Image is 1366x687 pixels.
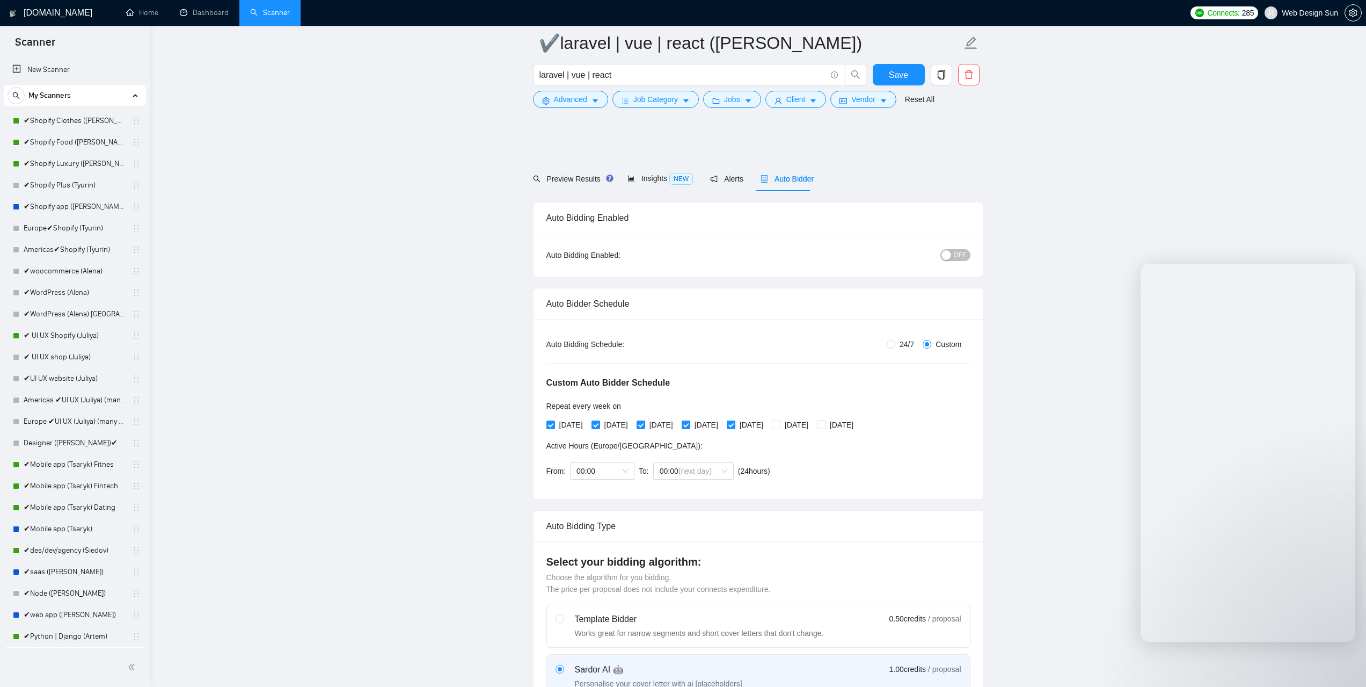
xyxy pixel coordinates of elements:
a: ✔UI UX website (Juliya) [24,368,126,389]
a: Europe✔Shopify (Tyurin) [24,218,126,239]
span: double-left [128,662,138,672]
h4: Select your bidding algorithm: [546,554,970,569]
span: caret-down [744,97,752,105]
span: holder [132,611,141,619]
a: ✔Shopify app ([PERSON_NAME]) [24,196,126,218]
a: ✔woocommerce (Alena) [24,261,126,282]
span: holder [132,331,141,340]
a: ✔Python | Django (Artem) [24,626,126,647]
span: caret-down [880,97,887,105]
span: Repeat every week on [546,402,621,410]
span: holder [132,160,141,168]
span: holder [132,503,141,512]
img: upwork-logo.png [1195,9,1204,17]
button: setting [1345,4,1362,21]
a: ✔Shopify Food ([PERSON_NAME]) [24,132,126,153]
a: Reset All [905,93,934,105]
span: holder [132,310,141,319]
button: Save [873,64,925,85]
span: ( 24 hours) [738,467,770,475]
div: Template Bidder [575,613,824,626]
span: Insights [627,174,693,183]
span: search [845,70,866,79]
div: Auto Bidding Schedule: [546,338,688,350]
button: copy [931,64,952,85]
span: 0.50 credits [889,613,926,625]
a: ✔Shopify Clothes ([PERSON_NAME]) [24,110,126,132]
button: search [8,87,25,104]
span: Choose the algorithm for you bidding. The price per proposal does not include your connects expen... [546,573,771,594]
span: user [1267,9,1275,17]
span: holder [132,396,141,404]
span: Connects: [1207,7,1239,19]
a: ✔WordPress (Alena) [24,282,126,303]
a: ✔Node ([PERSON_NAME]) [24,583,126,604]
span: copy [931,70,952,79]
span: My Scanners [28,85,71,106]
span: / proposal [928,613,961,624]
span: idcard [839,97,847,105]
span: holder [132,482,141,490]
span: 00:00 [576,463,628,479]
a: ✔saas ([PERSON_NAME]) [24,561,126,583]
span: holder [132,288,141,297]
a: Designer ([PERSON_NAME])✔ [24,432,126,454]
a: ✔Mobile app (Tsaryk) Dating [24,497,126,518]
span: holder [132,568,141,576]
span: setting [1345,9,1361,17]
span: To: [639,467,649,475]
span: [DATE] [690,419,722,431]
span: caret-down [591,97,599,105]
span: holder [132,632,141,641]
span: (next day) [678,467,712,475]
span: holder [132,353,141,361]
span: Job Category [633,93,678,105]
span: From: [546,467,566,475]
div: Tooltip anchor [605,173,615,183]
span: holder [132,181,141,190]
span: Custom [931,338,966,350]
span: search [533,175,540,183]
a: homeHome [126,8,158,17]
a: ✔ UI UX shop (Juliya) [24,346,126,368]
button: barsJob Categorycaret-down [612,91,699,108]
span: [DATE] [600,419,632,431]
span: setting [542,97,550,105]
button: idcardVendorcaret-down [830,91,896,108]
span: user [775,97,782,105]
input: Scanner name... [539,30,962,56]
span: holder [132,267,141,276]
input: Search Freelance Jobs... [539,68,826,82]
button: userClientcaret-down [765,91,827,108]
a: Americas✔Shopify (Tyurin) [24,239,126,261]
span: holder [132,374,141,383]
li: New Scanner [4,59,146,81]
span: delete [959,70,979,79]
span: caret-down [682,97,690,105]
img: logo [9,5,17,22]
button: settingAdvancedcaret-down [533,91,608,108]
span: Auto Bidder [761,175,814,183]
div: Auto Bidding Enabled: [546,249,688,261]
span: holder [132,546,141,555]
a: Europe ✔UI UX (Juliya) (many posts) [24,411,126,432]
span: Preview Results [533,175,610,183]
div: Sardor AI 🤖 [575,663,742,676]
span: Jobs [724,93,740,105]
span: holder [132,439,141,447]
span: holder [132,203,141,211]
span: holder [132,589,141,598]
span: / proposal [928,664,961,675]
span: Advanced [554,93,587,105]
a: dashboardDashboard [180,8,229,17]
span: [DATE] [645,419,677,431]
a: Americas ✔UI UX (Juliya) (many posts) [24,389,126,411]
a: ✔Mobile app (Tsaryk) [24,518,126,540]
span: bars [622,97,629,105]
a: ✔laravel | vue | react ([PERSON_NAME]) [24,647,126,669]
div: Auto Bidding Enabled [546,203,970,233]
button: search [845,64,866,85]
span: Alerts [710,175,743,183]
span: holder [132,117,141,125]
span: caret-down [809,97,817,105]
